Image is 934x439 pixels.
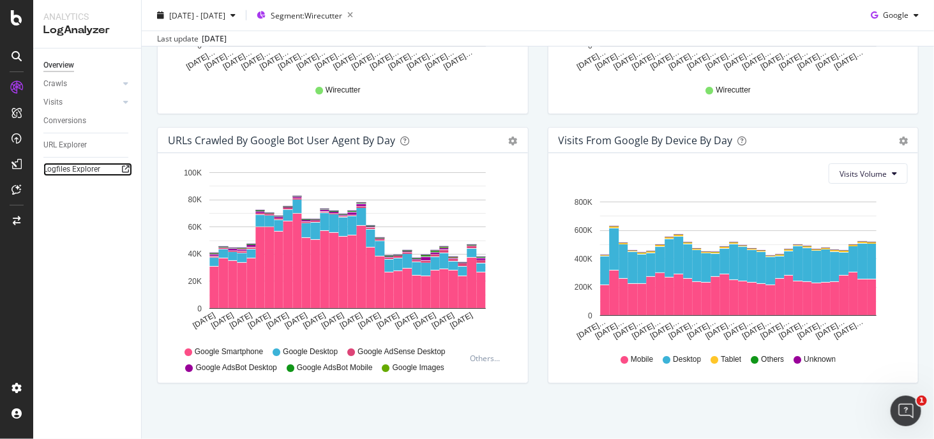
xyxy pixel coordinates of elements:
a: Overview [43,59,132,72]
text: [DATE] [192,311,217,331]
div: Last update [157,33,227,45]
a: Logfiles Explorer [43,163,132,176]
svg: A chart. [168,163,513,341]
text: [DATE] [209,311,235,331]
span: Google Images [393,362,444,373]
span: Desktop [673,354,701,365]
text: [DATE] [375,311,401,331]
text: 60K [188,223,202,232]
span: Visits Volume [840,168,887,179]
iframe: Intercom live chat [891,396,921,426]
div: Overview [43,59,74,72]
text: [DATE] [301,311,327,331]
text: [DATE] [283,311,309,331]
a: Conversions [43,114,132,128]
text: [DATE] [246,311,272,331]
text: [DATE] [265,311,290,331]
div: URLs Crawled by Google bot User Agent By Day [168,134,395,147]
a: URL Explorer [43,138,132,152]
text: [DATE] [393,311,419,331]
span: Wirecutter [716,85,751,96]
text: 0 [588,42,592,51]
text: 600K [574,226,592,235]
span: Google AdSense Desktop [358,346,445,357]
text: [DATE] [449,311,474,331]
text: [DATE] [320,311,345,331]
div: Crawls [43,77,67,91]
a: Visits [43,96,119,109]
button: [DATE] - [DATE] [152,5,241,26]
div: gear [899,137,908,145]
text: [DATE] [430,311,456,331]
div: [DATE] [202,33,227,45]
span: Unknown [804,354,836,365]
span: Google AdsBot Mobile [297,362,373,373]
text: 200K [574,283,592,292]
text: 0 [197,304,202,313]
text: 400K [574,255,592,264]
text: 0 [588,311,592,320]
span: 1 [917,396,927,406]
div: Logfiles Explorer [43,163,100,176]
svg: A chart. [559,194,904,342]
text: 20K [188,277,202,286]
span: Google AdsBot Desktop [195,362,276,373]
span: Segment: Wirecutter [271,10,342,20]
div: Analytics [43,10,131,23]
text: 100K [184,168,202,177]
div: Others... [471,353,506,364]
div: URL Explorer [43,138,87,152]
span: [DATE] - [DATE] [169,10,225,20]
text: 80K [188,196,202,205]
text: [DATE] [338,311,364,331]
text: [DATE] [357,311,382,331]
div: Visits From Google By Device By Day [559,134,733,147]
span: Wirecutter [326,85,361,96]
span: Google Desktop [283,346,338,357]
text: 40K [188,250,202,259]
text: 0 [197,42,202,51]
button: Segment:Wirecutter [252,5,358,26]
text: [DATE] [228,311,253,331]
div: Visits [43,96,63,109]
span: Others [761,354,784,365]
text: 800K [574,198,592,207]
div: gear [509,137,518,145]
span: Mobile [631,354,653,365]
a: Crawls [43,77,119,91]
text: [DATE] [412,311,437,331]
div: LogAnalyzer [43,23,131,38]
span: Google Smartphone [195,346,263,357]
div: Conversions [43,114,86,128]
span: Tablet [721,354,741,365]
button: Visits Volume [829,163,908,184]
span: Google [883,10,908,20]
button: Google [866,5,924,26]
